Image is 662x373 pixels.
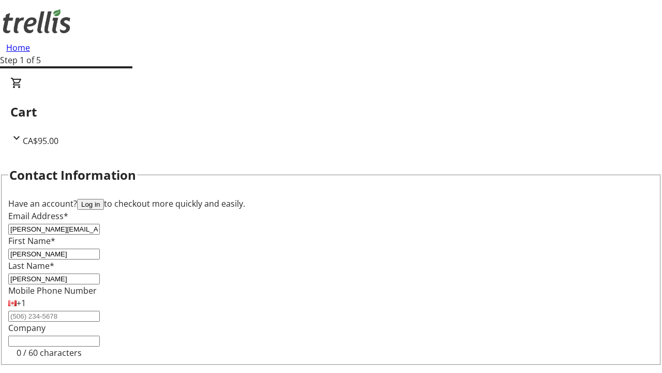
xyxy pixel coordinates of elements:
[23,135,58,147] span: CA$95.00
[17,347,82,358] tr-character-limit: 0 / 60 characters
[8,311,100,322] input: (506) 234-5678
[10,103,652,121] h2: Cart
[8,322,46,334] label: Company
[8,210,68,222] label: Email Address*
[77,199,104,210] button: Log in
[8,235,55,247] label: First Name*
[8,260,54,271] label: Last Name*
[9,166,136,184] h2: Contact Information
[8,197,654,210] div: Have an account? to checkout more quickly and easily.
[8,285,97,296] label: Mobile Phone Number
[10,77,652,147] div: CartCA$95.00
